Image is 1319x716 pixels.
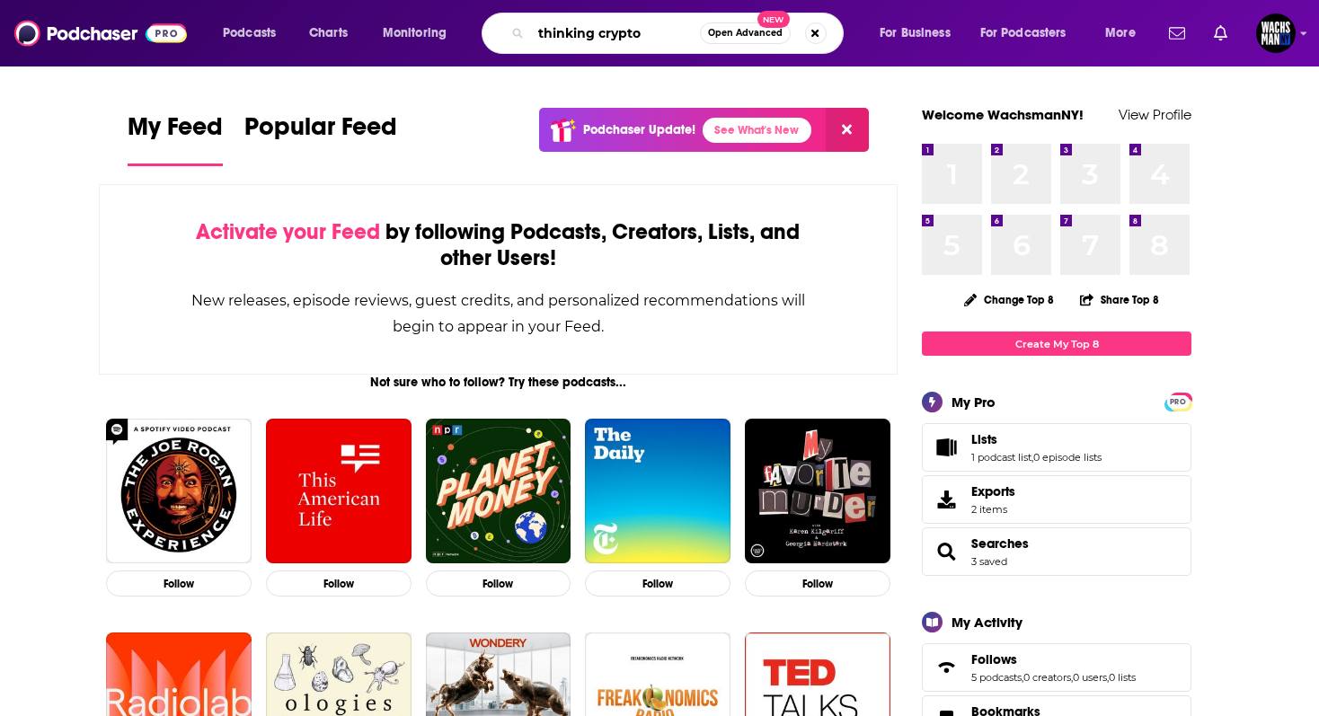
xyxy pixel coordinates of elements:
[952,614,1022,631] div: My Activity
[1023,671,1071,684] a: 0 creators
[1079,282,1160,317] button: Share Top 8
[266,419,412,564] img: This American Life
[745,419,890,564] img: My Favorite Murder with Karen Kilgariff and Georgia Hardstark
[190,287,807,340] div: New releases, episode reviews, guest credits, and personalized recommendations will begin to appe...
[971,431,1102,447] a: Lists
[223,21,276,46] span: Podcasts
[922,475,1191,524] a: Exports
[971,671,1022,684] a: 5 podcasts
[190,219,807,271] div: by following Podcasts, Creators, Lists, and other Users!
[585,570,730,597] button: Follow
[297,19,359,48] a: Charts
[106,419,252,564] img: The Joe Rogan Experience
[971,651,1136,667] a: Follows
[971,555,1007,568] a: 3 saved
[1022,671,1023,684] span: ,
[426,570,571,597] button: Follow
[1256,13,1296,53] img: User Profile
[1167,394,1189,408] a: PRO
[128,111,223,166] a: My Feed
[1107,671,1109,684] span: ,
[1105,21,1136,46] span: More
[971,483,1015,499] span: Exports
[952,393,996,411] div: My Pro
[196,218,380,245] span: Activate your Feed
[928,487,964,512] span: Exports
[867,19,973,48] button: open menu
[953,288,1065,311] button: Change Top 8
[922,527,1191,576] span: Searches
[757,11,790,28] span: New
[971,535,1029,552] a: Searches
[971,451,1031,464] a: 1 podcast list
[1162,18,1192,49] a: Show notifications dropdown
[266,570,412,597] button: Follow
[1119,106,1191,123] a: View Profile
[980,21,1067,46] span: For Podcasters
[426,419,571,564] img: Planet Money
[1033,451,1102,464] a: 0 episode lists
[971,431,997,447] span: Lists
[708,29,783,38] span: Open Advanced
[309,21,348,46] span: Charts
[370,19,470,48] button: open menu
[922,331,1191,356] a: Create My Top 8
[700,22,791,44] button: Open AdvancedNew
[585,419,730,564] img: The Daily
[745,570,890,597] button: Follow
[383,21,447,46] span: Monitoring
[244,111,397,153] span: Popular Feed
[1031,451,1033,464] span: ,
[1207,18,1235,49] a: Show notifications dropdown
[928,539,964,564] a: Searches
[1167,395,1189,409] span: PRO
[928,655,964,680] a: Follows
[583,122,695,137] p: Podchaser Update!
[1093,19,1158,48] button: open menu
[531,19,700,48] input: Search podcasts, credits, & more...
[99,375,898,390] div: Not sure who to follow? Try these podcasts...
[703,118,811,143] a: See What's New
[922,106,1084,123] a: Welcome WachsmanNY!
[928,435,964,460] a: Lists
[106,570,252,597] button: Follow
[499,13,861,54] div: Search podcasts, credits, & more...
[1071,671,1073,684] span: ,
[1256,13,1296,53] span: Logged in as WachsmanNY
[1109,671,1136,684] a: 0 lists
[128,111,223,153] span: My Feed
[971,651,1017,667] span: Follows
[971,503,1015,516] span: 2 items
[210,19,299,48] button: open menu
[969,19,1093,48] button: open menu
[14,16,187,50] img: Podchaser - Follow, Share and Rate Podcasts
[880,21,951,46] span: For Business
[922,643,1191,692] span: Follows
[1073,671,1107,684] a: 0 users
[244,111,397,166] a: Popular Feed
[1256,13,1296,53] button: Show profile menu
[922,423,1191,472] span: Lists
